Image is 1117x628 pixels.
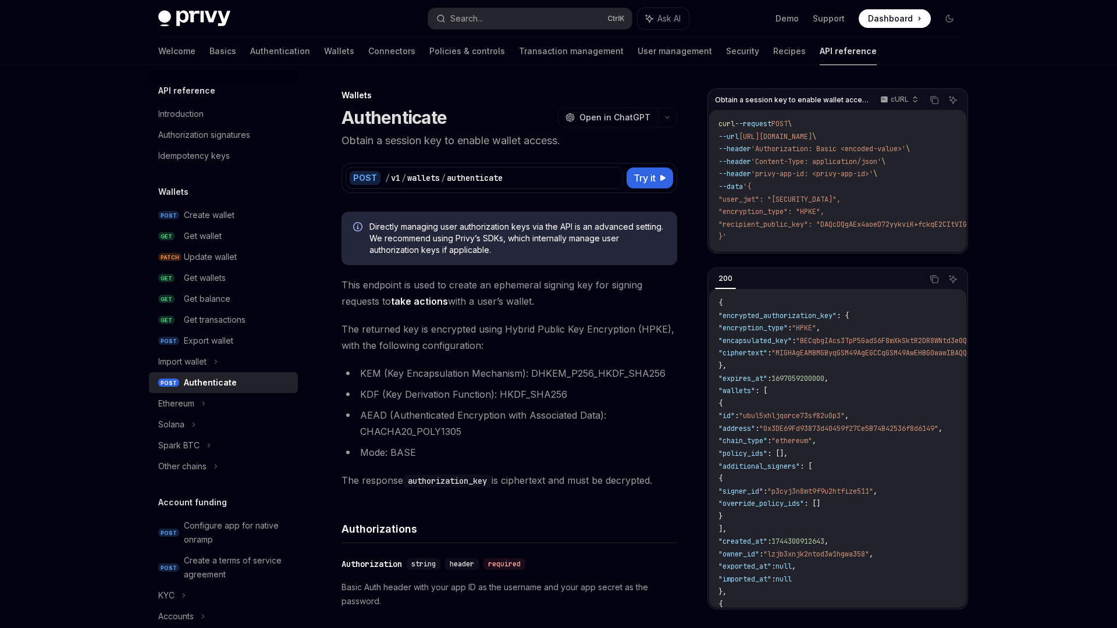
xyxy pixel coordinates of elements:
span: } [718,512,723,521]
div: / [385,172,390,184]
a: User management [638,37,712,65]
a: POSTCreate wallet [149,205,298,226]
a: POSTCreate a terms of service agreement [149,550,298,585]
span: '{ [743,182,751,191]
span: null [776,562,792,571]
div: Get wallet [184,229,222,243]
a: GETGet wallets [149,267,298,288]
div: Configure app for native onramp [184,519,291,547]
span: --request [735,119,771,129]
span: , [845,411,849,420]
span: GET [158,274,175,283]
li: KDF (Key Derivation Function): HKDF_SHA256 [341,386,677,402]
a: Connectors [368,37,415,65]
h4: Authorizations [341,521,677,537]
span: "policy_ids" [718,449,767,458]
div: Ethereum [158,397,194,411]
span: { [718,298,723,308]
div: / [441,172,446,184]
span: POST [158,529,179,537]
span: POST [158,211,179,220]
span: header [450,559,474,569]
code: authorization_key [403,474,492,487]
span: "encapsulated_key" [718,336,792,345]
span: "encryption_type" [718,323,788,333]
a: GETGet balance [149,288,298,309]
a: Policies & controls [429,37,505,65]
span: \ [812,132,816,141]
span: "expires_at" [718,374,767,383]
span: "ubul5xhljqorce73sf82u0p3" [739,411,845,420]
svg: Info [353,222,365,234]
a: Authentication [250,37,310,65]
span: : [ [800,462,812,471]
span: GET [158,232,175,241]
a: Introduction [149,104,298,124]
span: : [771,575,776,584]
span: , [873,487,877,496]
img: dark logo [158,10,230,27]
div: Update wallet [184,250,237,264]
div: 200 [715,272,736,286]
span: POST [158,563,179,572]
span: "ethereum" [771,436,812,445]
span: "lzjb3xnjk2ntod3w1hgwa358" [763,549,869,559]
a: Dashboard [859,9,931,28]
span: Ask AI [657,13,681,24]
span: --header [718,144,751,154]
span: --url [718,132,739,141]
span: : [763,487,767,496]
div: Authenticate [184,376,237,390]
span: "created_at" [718,537,767,546]
span: "wallets" [718,386,755,395]
span: : { [837,311,849,320]
a: Security [726,37,759,65]
span: 'privy-app-id: <privy-app-id>' [751,169,873,179]
span: : [], [767,449,788,458]
span: : [755,424,759,433]
p: cURL [891,95,909,104]
span: 1744300912643 [771,537,824,546]
span: Directly managing user authorization keys via the API is an advanced setting. We recommend using ... [369,221,666,256]
div: Create a terms of service agreement [184,554,291,581]
a: Wallets [324,37,354,65]
a: API reference [820,37,877,65]
li: Mode: BASE [341,444,677,461]
span: "p3cyj3n8mt9f9u2htfize511" [767,487,873,496]
div: Introduction [158,107,204,121]
span: : [771,562,776,571]
span: { [718,399,723,408]
span: { [718,600,723,609]
span: , [812,436,816,445]
p: Obtain a session key to enable wallet access. [341,133,677,149]
span: POST [158,337,179,345]
button: cURL [874,90,923,110]
span: "signer_id" [718,487,763,496]
li: KEM (Key Encapsulation Mechanism): DHKEM_P256_HKDF_SHA256 [341,365,677,381]
a: POSTConfigure app for native onramp [149,515,298,550]
span: : [759,549,763,559]
span: \ [906,144,910,154]
div: Other chains [158,459,207,473]
span: This endpoint is used to create an ephemeral signing key for signing requests to with a user’s wa... [341,277,677,309]
span: curl [718,119,735,129]
span: --header [718,157,751,166]
a: Authorization signatures [149,124,298,145]
button: Toggle dark mode [940,9,959,28]
span: Dashboard [868,13,913,24]
div: Spark BTC [158,438,200,452]
span: "encryption_type": "HPKE", [718,207,824,216]
div: KYC [158,588,175,602]
span: "exported_at" [718,562,771,571]
h1: Authenticate [341,107,447,128]
span: 'Content-Type: application/json' [751,157,881,166]
div: Authorization [341,558,402,570]
a: Basics [209,37,236,65]
span: "ciphertext" [718,348,767,358]
span: : [767,436,771,445]
div: Wallets [341,90,677,101]
button: Ask AI [945,92,961,108]
button: Ask AI [638,8,689,29]
div: Export wallet [184,334,233,348]
span: GET [158,316,175,324]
